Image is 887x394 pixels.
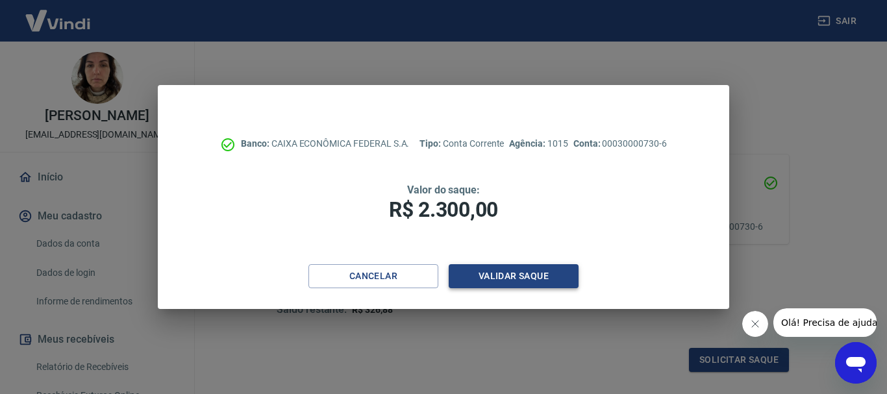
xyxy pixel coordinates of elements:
button: Cancelar [308,264,438,288]
iframe: Mensagem da empresa [773,308,877,337]
span: Banco: [241,138,271,149]
iframe: Botão para abrir a janela de mensagens [835,342,877,384]
p: 1015 [509,137,568,151]
p: 00030000730-6 [573,137,667,151]
span: Valor do saque: [407,184,480,196]
span: R$ 2.300,00 [389,197,498,222]
iframe: Fechar mensagem [742,311,768,337]
button: Validar saque [449,264,579,288]
span: Tipo: [419,138,443,149]
span: Conta: [573,138,603,149]
span: Olá! Precisa de ajuda? [8,9,109,19]
p: Conta Corrente [419,137,504,151]
span: Agência: [509,138,547,149]
p: CAIXA ECONÔMICA FEDERAL S.A. [241,137,409,151]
